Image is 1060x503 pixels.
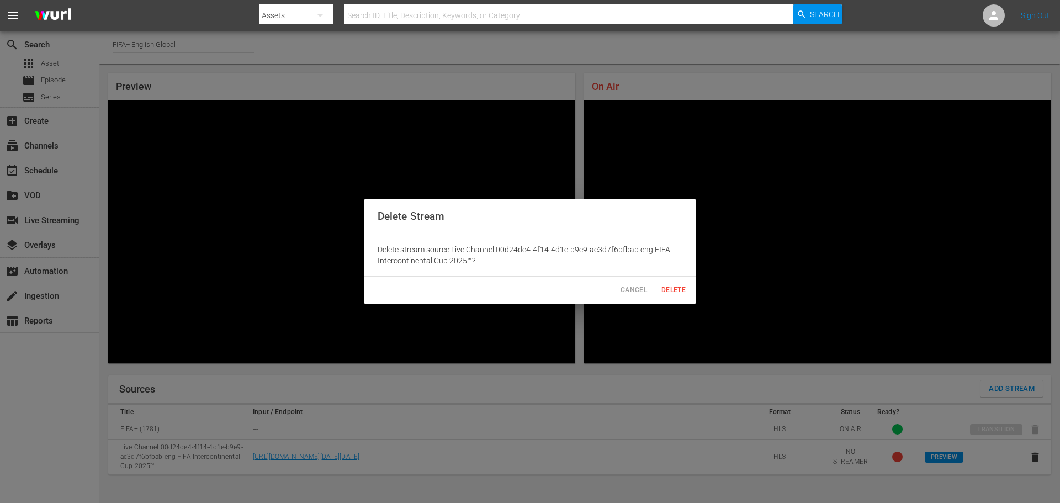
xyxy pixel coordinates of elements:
span: Delete Stream [378,210,444,223]
span: menu [7,9,20,22]
span: Delete [660,284,687,296]
button: Cancel [616,281,651,299]
a: Sign Out [1021,11,1050,20]
button: Delete [656,281,691,299]
p: Delete stream source: Live Channel 00d24de4-4f14-4d1e-b9e9-ac3d7f6bfbab eng FIFA Intercontinental... [378,244,682,266]
img: ans4CAIJ8jUAAAAAAAAAAAAAAAAAAAAAAAAgQb4GAAAAAAAAAAAAAAAAAAAAAAAAJMjXAAAAAAAAAAAAAAAAAAAAAAAAgAT5G... [26,3,79,29]
span: Search [810,4,839,24]
span: Cancel [621,284,647,296]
